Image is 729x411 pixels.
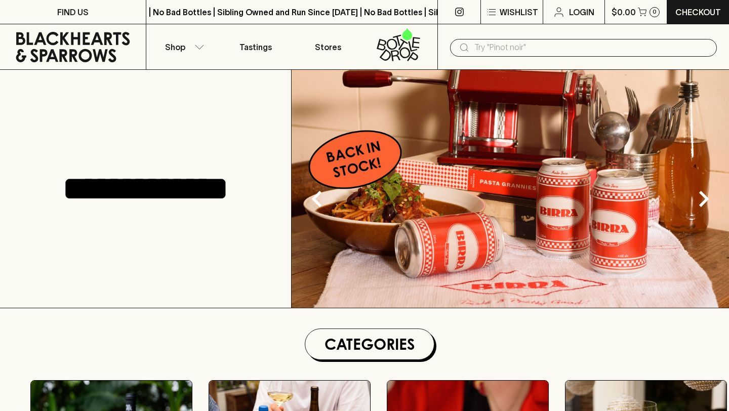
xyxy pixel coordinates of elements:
[297,179,337,219] button: Previous
[315,41,341,53] p: Stores
[309,333,430,355] h1: Categories
[653,9,657,15] p: 0
[219,24,292,69] a: Tastings
[612,6,636,18] p: $0.00
[474,39,709,56] input: Try "Pinot noir"
[239,41,272,53] p: Tastings
[675,6,721,18] p: Checkout
[146,24,219,69] button: Shop
[292,24,365,69] a: Stores
[57,6,89,18] p: FIND US
[569,6,594,18] p: Login
[292,70,729,308] img: optimise
[500,6,538,18] p: Wishlist
[683,179,724,219] button: Next
[165,41,185,53] p: Shop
